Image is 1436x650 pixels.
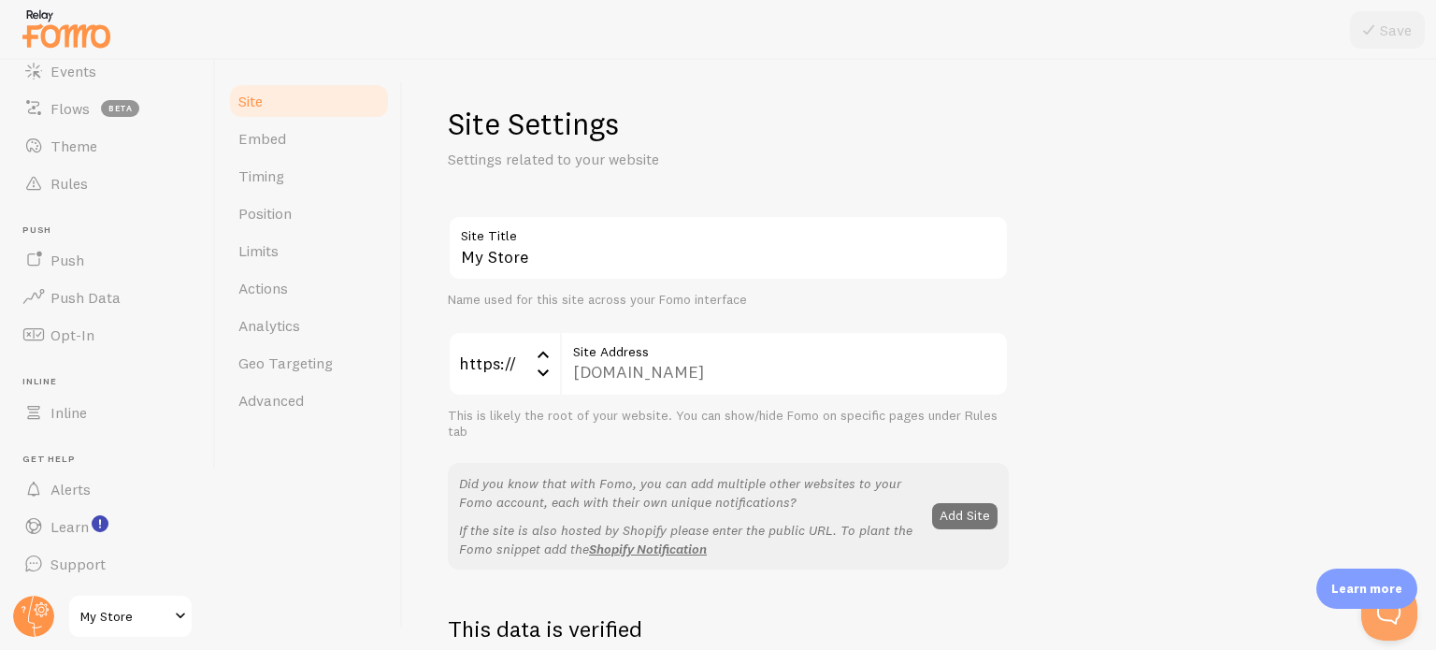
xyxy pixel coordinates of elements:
a: Analytics [227,307,391,344]
a: Support [11,545,204,583]
div: Name used for this site across your Fomo interface [448,292,1009,309]
a: Shopify Notification [589,541,707,557]
span: beta [101,100,139,117]
span: Geo Targeting [238,354,333,372]
span: Alerts [50,480,91,498]
span: Embed [238,129,286,148]
span: Opt-In [50,325,94,344]
span: My Store [80,605,169,628]
a: Flows beta [11,90,204,127]
span: Inline [50,403,87,422]
div: https:// [448,331,560,397]
a: Limits [227,232,391,269]
span: Advanced [238,391,304,410]
span: Get Help [22,454,204,466]
a: Opt-In [11,316,204,354]
button: Add Site [932,503,998,529]
label: Site Address [560,331,1009,363]
a: Embed [227,120,391,157]
span: Flows [50,99,90,118]
span: Push [22,224,204,237]
a: Advanced [227,382,391,419]
label: Site Title [448,215,1009,247]
a: Events [11,52,204,90]
img: fomo-relay-logo-orange.svg [20,5,113,52]
span: Analytics [238,316,300,335]
span: Learn [50,517,89,536]
a: Position [227,195,391,232]
a: Theme [11,127,204,165]
a: Push Data [11,279,204,316]
span: Theme [50,137,97,155]
a: Actions [227,269,391,307]
a: Site [227,82,391,120]
span: Push Data [50,288,121,307]
p: If the site is also hosted by Shopify please enter the public URL. To plant the Fomo snippet add the [459,521,921,558]
a: Geo Targeting [227,344,391,382]
span: Limits [238,241,279,260]
div: Learn more [1316,569,1417,609]
p: Settings related to your website [448,149,897,170]
a: Learn [11,508,204,545]
h1: Site Settings [448,105,1009,143]
span: Timing [238,166,284,185]
a: Push [11,241,204,279]
span: Events [50,62,96,80]
a: Timing [227,157,391,195]
span: Support [50,555,106,573]
span: Actions [238,279,288,297]
span: Position [238,204,292,223]
a: My Store [67,594,194,639]
a: Inline [11,394,204,431]
span: Inline [22,376,204,388]
p: Did you know that with Fomo, you can add multiple other websites to your Fomo account, each with ... [459,474,921,512]
a: Rules [11,165,204,202]
a: Alerts [11,470,204,508]
h2: This data is verified [448,614,1009,643]
span: Push [50,251,84,269]
span: Site [238,92,263,110]
svg: <p>Watch New Feature Tutorials!</p> [92,515,108,532]
div: This is likely the root of your website. You can show/hide Fomo on specific pages under Rules tab [448,408,1009,441]
span: Rules [50,174,88,193]
p: Learn more [1331,580,1402,598]
iframe: Help Scout Beacon - Open [1361,585,1417,641]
